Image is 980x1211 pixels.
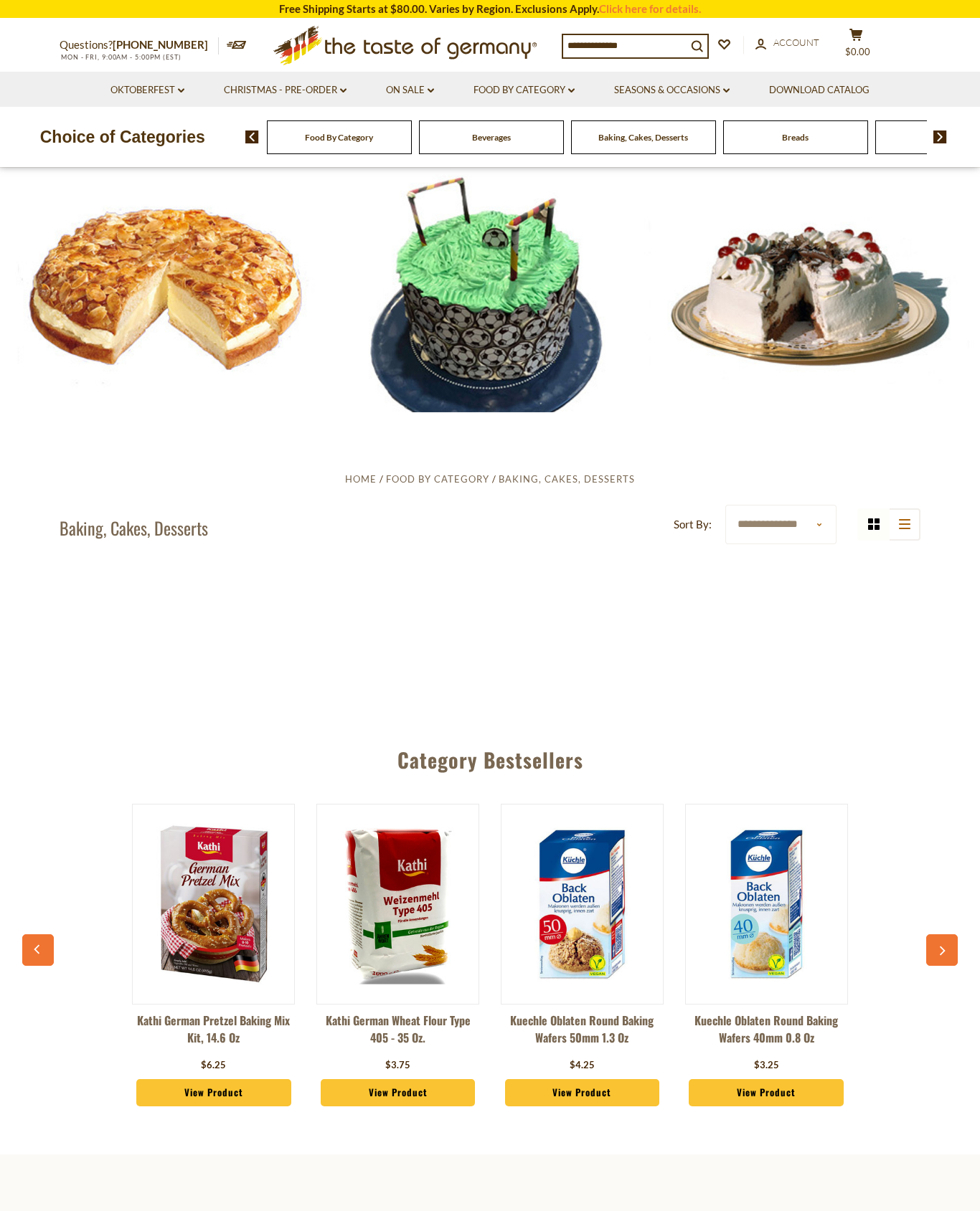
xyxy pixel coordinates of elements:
[132,1012,295,1055] a: Kathi German Pretzel Baking Mix Kit, 14.6 oz
[845,46,870,57] span: $0.00
[29,727,951,786] div: Category Bestsellers
[674,516,712,533] label: Sort By:
[386,82,434,98] a: On Sale
[782,132,809,143] a: Breads
[60,517,208,538] h1: Baking, Cakes, Desserts
[60,53,182,61] span: MON - FRI, 9:00AM - 5:00PM (EST)
[689,1079,843,1106] a: View Product
[599,2,701,15] a: Click here for details.
[386,473,489,485] a: Food By Category
[501,1012,664,1055] a: Kuechle Oblaten Round Baking Wafers 50mm 1.3 oz
[110,82,184,98] a: Oktoberfest
[685,1012,848,1055] a: Kuechle Oblaten Round Baking Wafers 40mm 0.8 oz
[472,132,511,143] a: Beverages
[501,823,663,984] img: Kuechle Oblaten Round Baking Wafers 50mm 1.3 oz
[769,82,870,98] a: Download Catalog
[754,1058,779,1073] div: $3.25
[505,1079,659,1106] a: View Product
[317,823,479,984] img: Kathi German Wheat Flour Type 405 - 35 oz.
[686,823,847,984] img: Kuechle Oblaten Round Baking Wafers 40mm 0.8 oz
[499,473,635,485] a: Baking, Cakes, Desserts
[113,38,208,51] a: [PHONE_NUMBER]
[385,1058,410,1073] div: $3.75
[60,36,219,54] p: Questions?
[473,82,575,98] a: Food By Category
[933,130,947,143] img: next arrow
[245,130,259,143] img: previous arrow
[345,473,377,485] a: Home
[834,28,877,64] button: $0.00
[133,823,294,984] img: Kathi German Pretzel Baking Mix Kit, 14.6 oz
[755,35,819,51] a: Account
[773,37,819,48] span: Account
[305,132,373,143] a: Food By Category
[598,132,688,143] a: Baking, Cakes, Desserts
[321,1079,475,1106] a: View Product
[224,82,347,98] a: Christmas - PRE-ORDER
[614,82,730,98] a: Seasons & Occasions
[570,1058,595,1073] div: $4.25
[201,1058,226,1073] div: $6.25
[136,1079,291,1106] a: View Product
[316,1012,479,1055] a: Kathi German Wheat Flour Type 405 - 35 oz.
